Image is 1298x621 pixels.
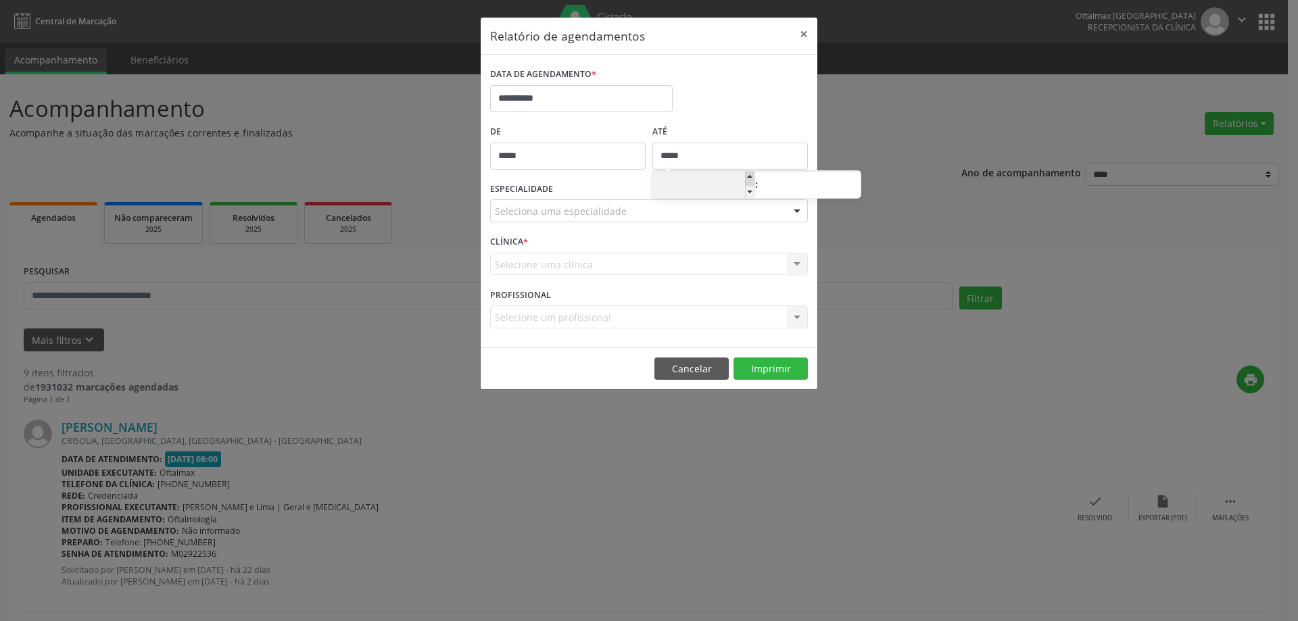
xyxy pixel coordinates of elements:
label: PROFISSIONAL [490,284,551,305]
label: DATA DE AGENDAMENTO [490,64,596,85]
label: ESPECIALIDADE [490,179,553,200]
span: Seleciona uma especialidade [495,204,627,218]
input: Hour [652,172,754,199]
h5: Relatório de agendamentos [490,27,645,45]
label: De [490,122,646,143]
button: Cancelar [654,357,729,380]
button: Close [790,18,817,51]
span: : [754,171,759,198]
label: CLÍNICA [490,232,528,253]
input: Minute [759,172,861,199]
button: Imprimir [734,357,808,380]
label: ATÉ [652,122,808,143]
